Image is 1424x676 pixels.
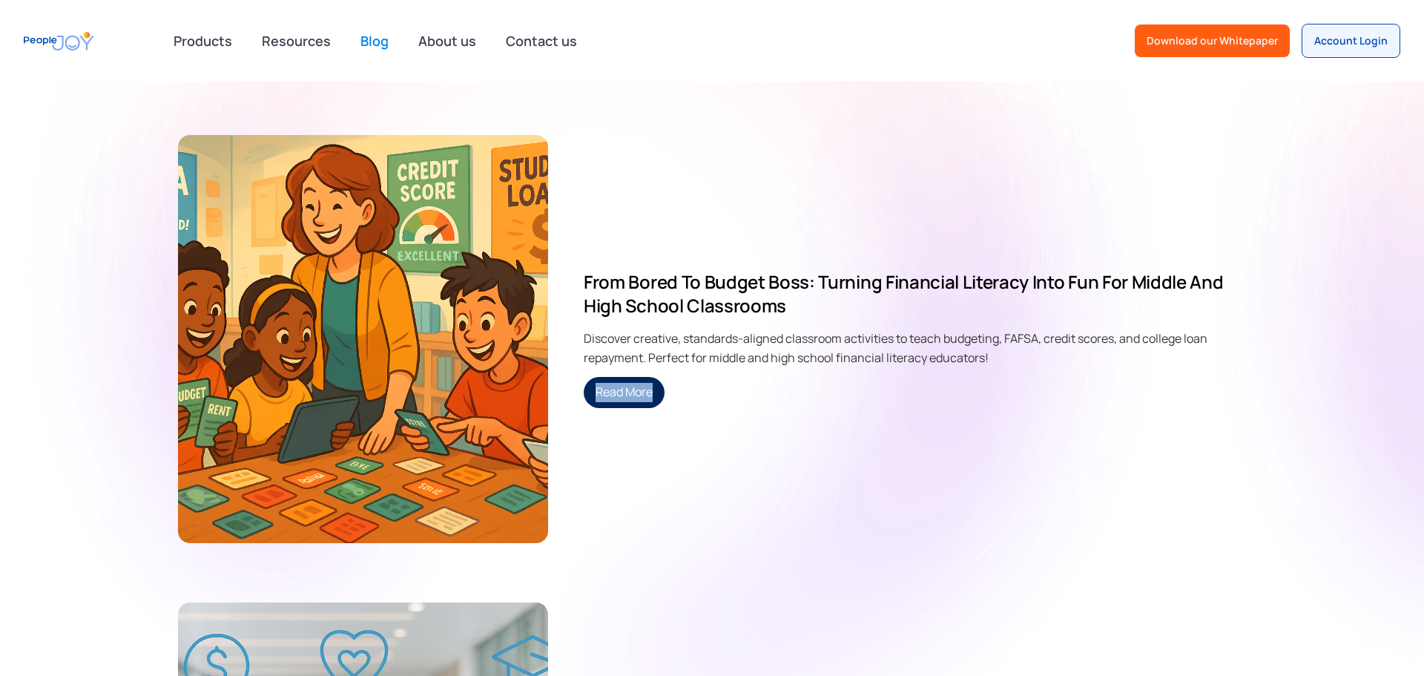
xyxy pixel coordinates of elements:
a: Read More [584,377,665,408]
a: Download our Whitepaper [1135,24,1290,57]
div: Products [165,26,241,56]
div: Discover creative, standards-aligned classroom activities to teach budgeting, FAFSA, credit score... [584,329,1246,365]
a: home [24,24,93,58]
a: Contact us [497,24,586,57]
div: Account Login [1314,33,1388,48]
h2: From Bored to Budget Boss: Turning Financial Literacy into Fun for Middle and High School Classrooms [584,270,1246,318]
div: Download our Whitepaper [1147,33,1278,48]
a: Account Login [1302,24,1400,58]
a: Resources [253,24,340,57]
a: Blog [352,24,398,57]
img: A lively classroom with students participating in a budgeting game, surrounded by posters about F... [178,135,548,543]
a: About us [409,24,485,57]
